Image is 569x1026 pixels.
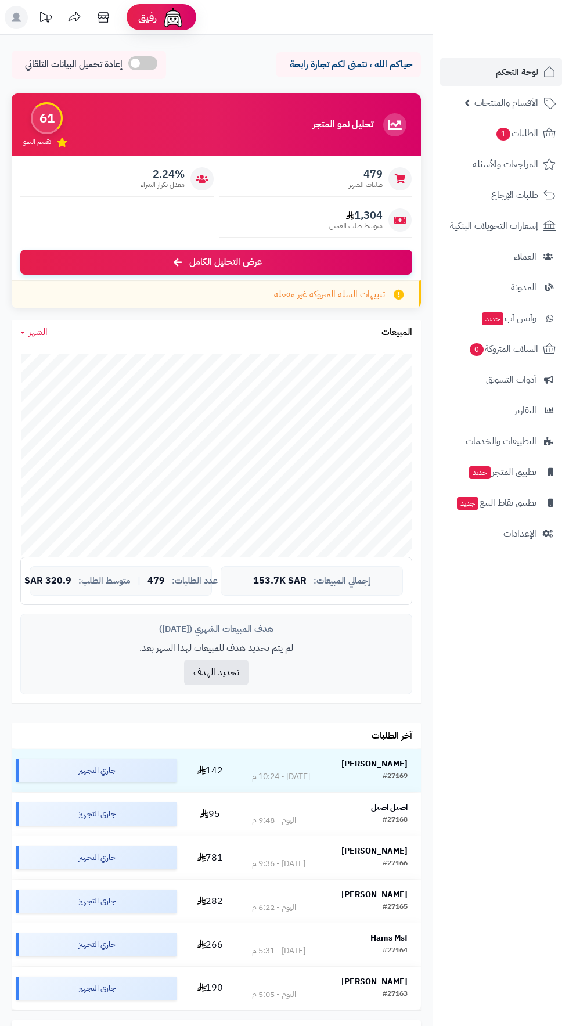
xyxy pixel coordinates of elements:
a: أدوات التسويق [440,366,562,394]
td: 266 [181,923,239,966]
a: السلات المتروكة0 [440,335,562,363]
span: طلبات الإرجاع [491,187,538,203]
div: اليوم - 6:22 م [252,902,296,913]
div: #27166 [383,858,408,870]
div: #27169 [383,771,408,783]
strong: [PERSON_NAME] [341,758,408,770]
a: التطبيقات والخدمات [440,427,562,455]
div: اليوم - 9:48 م [252,815,296,826]
p: حياكم الله ، نتمنى لكم تجارة رابحة [284,58,412,71]
span: تقييم النمو [23,137,51,147]
span: 2.24% [141,168,185,181]
a: العملاء [440,243,562,271]
span: جديد [469,466,491,479]
img: ai-face.png [161,6,185,29]
a: المراجعات والأسئلة [440,150,562,178]
span: معدل تكرار الشراء [141,180,185,190]
div: [DATE] - 9:36 م [252,858,305,870]
span: 479 [349,168,383,181]
td: 781 [181,836,239,879]
span: | [138,577,141,585]
a: عرض التحليل الكامل [20,250,412,275]
div: جاري التجهيز [16,933,177,956]
span: لوحة التحكم [496,64,538,80]
a: الشهر [20,326,48,339]
span: تطبيق نقاط البيع [456,495,536,511]
a: تحديثات المنصة [31,6,60,32]
div: جاري التجهيز [16,759,177,782]
span: طلبات الشهر [349,180,383,190]
span: تنبيهات السلة المتروكة غير مفعلة [274,288,385,301]
a: لوحة التحكم [440,58,562,86]
div: #27163 [383,989,408,1000]
span: متوسط طلب العميل [329,221,383,231]
div: هدف المبيعات الشهري ([DATE]) [30,623,403,635]
h3: تحليل نمو المتجر [312,120,373,130]
strong: Hams Msf [370,932,408,944]
div: #27165 [383,902,408,913]
strong: [PERSON_NAME] [341,888,408,901]
span: المراجعات والأسئلة [473,156,538,172]
p: لم يتم تحديد هدف للمبيعات لهذا الشهر بعد. [30,642,403,655]
span: 1,304 [329,209,383,222]
a: إشعارات التحويلات البنكية [440,212,562,240]
a: وآتس آبجديد [440,304,562,332]
div: جاري التجهيز [16,846,177,869]
td: 190 [181,967,239,1010]
span: العملاء [514,249,536,265]
button: تحديد الهدف [184,660,249,685]
div: جاري التجهيز [16,890,177,913]
span: الأقسام والمنتجات [474,95,538,111]
strong: اصيل اصيل [371,801,408,813]
div: [DATE] - 5:31 م [252,945,305,957]
div: #27164 [383,945,408,957]
td: 282 [181,880,239,923]
span: 0 [470,343,484,356]
span: إعادة تحميل البيانات التلقائي [25,58,123,71]
a: طلبات الإرجاع [440,181,562,209]
span: الإعدادات [503,525,536,542]
span: التقارير [514,402,536,419]
a: تطبيق المتجرجديد [440,458,562,486]
img: logo-2.png [490,29,558,53]
span: 320.9 SAR [24,576,71,586]
span: وآتس آب [481,310,536,326]
a: الطلبات1 [440,120,562,147]
span: التطبيقات والخدمات [466,433,536,449]
div: جاري التجهيز [16,802,177,826]
span: 1 [496,128,510,141]
span: عرض التحليل الكامل [189,255,262,269]
td: 95 [181,793,239,836]
a: التقارير [440,397,562,424]
span: جديد [482,312,503,325]
div: اليوم - 5:05 م [252,989,296,1000]
strong: [PERSON_NAME] [341,975,408,988]
span: إشعارات التحويلات البنكية [450,218,538,234]
span: متوسط الطلب: [78,576,131,586]
a: الإعدادات [440,520,562,548]
span: الشهر [28,325,48,339]
span: 153.7K SAR [253,576,307,586]
span: جديد [457,497,478,510]
div: [DATE] - 10:24 م [252,771,310,783]
div: جاري التجهيز [16,977,177,1000]
h3: المبيعات [381,327,412,338]
span: الطلبات [495,125,538,142]
a: تطبيق نقاط البيعجديد [440,489,562,517]
span: المدونة [511,279,536,296]
span: تطبيق المتجر [468,464,536,480]
div: #27168 [383,815,408,826]
span: أدوات التسويق [486,372,536,388]
span: إجمالي المبيعات: [314,576,370,586]
span: رفيق [138,10,157,24]
span: 479 [147,576,165,586]
strong: [PERSON_NAME] [341,845,408,857]
span: السلات المتروكة [469,341,538,357]
a: المدونة [440,273,562,301]
td: 142 [181,749,239,792]
span: عدد الطلبات: [172,576,218,586]
h3: آخر الطلبات [372,731,412,741]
